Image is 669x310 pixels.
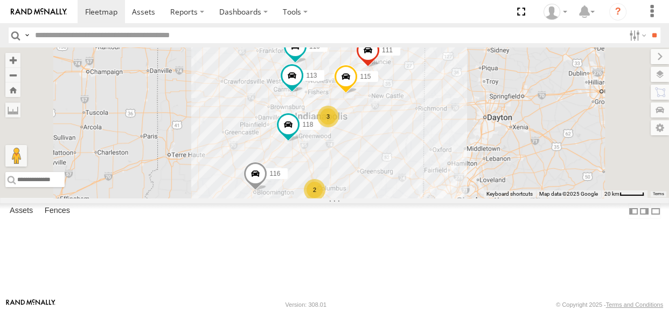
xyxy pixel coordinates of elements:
button: Zoom in [5,53,20,67]
button: Map Scale: 20 km per 42 pixels [601,190,647,198]
span: 118 [302,121,313,128]
span: 111 [382,46,393,53]
div: Version: 308.01 [285,301,326,308]
span: Map data ©2025 Google [539,191,598,197]
label: Fences [39,204,75,219]
label: Measure [5,102,20,118]
a: Visit our Website [6,299,55,310]
label: Hide Summary Table [650,203,661,219]
label: Dock Summary Table to the Right [639,203,650,219]
button: Zoom Home [5,82,20,97]
span: 116 [269,170,280,177]
a: Terms and Conditions [606,301,663,308]
span: 110 [309,43,320,50]
span: 113 [306,71,317,79]
img: rand-logo.svg [11,8,67,16]
label: Assets [4,204,38,219]
button: Keyboard shortcuts [486,190,533,198]
div: Brandon Hickerson [540,4,571,20]
div: © Copyright 2025 - [556,301,663,308]
label: Dock Summary Table to the Left [628,203,639,219]
button: Drag Pegman onto the map to open Street View [5,145,27,167]
div: 3 [317,106,339,127]
span: 20 km [604,191,619,197]
div: 2 [304,179,325,201]
i: ? [609,3,626,20]
label: Search Filter Options [625,27,648,43]
a: Terms (opens in new tab) [653,192,664,196]
label: Search Query [23,27,31,43]
span: 115 [360,72,371,80]
label: Map Settings [651,120,669,135]
button: Zoom out [5,67,20,82]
